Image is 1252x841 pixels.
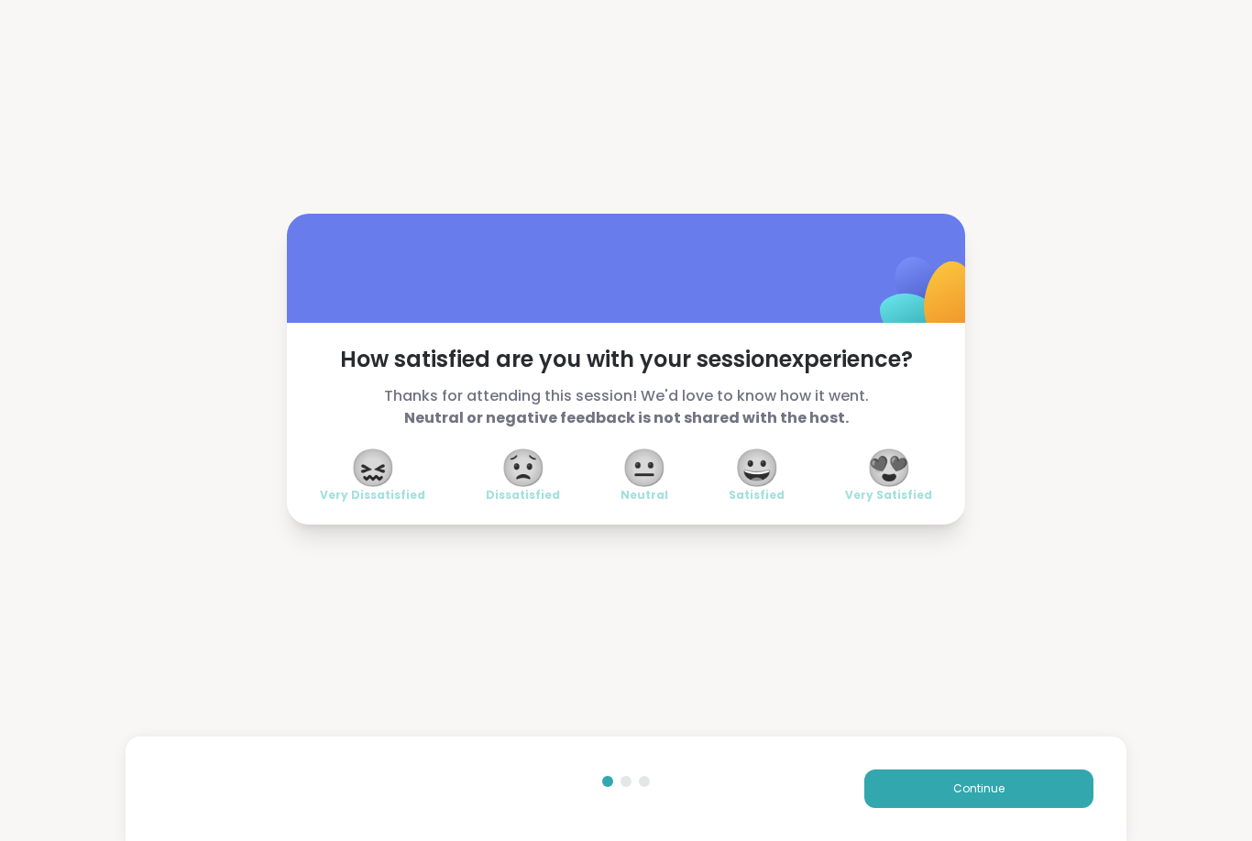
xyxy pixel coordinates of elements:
[866,451,912,484] span: 😍
[621,488,668,503] span: Neutral
[500,451,546,484] span: 😟
[320,385,932,429] span: Thanks for attending this session! We'd love to know how it went.
[845,488,932,503] span: Very Satisfied
[734,451,780,484] span: 😀
[729,488,785,503] span: Satisfied
[404,407,849,428] b: Neutral or negative feedback is not shared with the host.
[953,780,1005,797] span: Continue
[350,451,396,484] span: 😖
[320,488,425,503] span: Very Dissatisfied
[320,345,932,374] span: How satisfied are you with your session experience?
[837,209,1019,392] img: ShareWell Logomark
[621,451,667,484] span: 😐
[864,769,1093,808] button: Continue
[486,488,560,503] span: Dissatisfied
